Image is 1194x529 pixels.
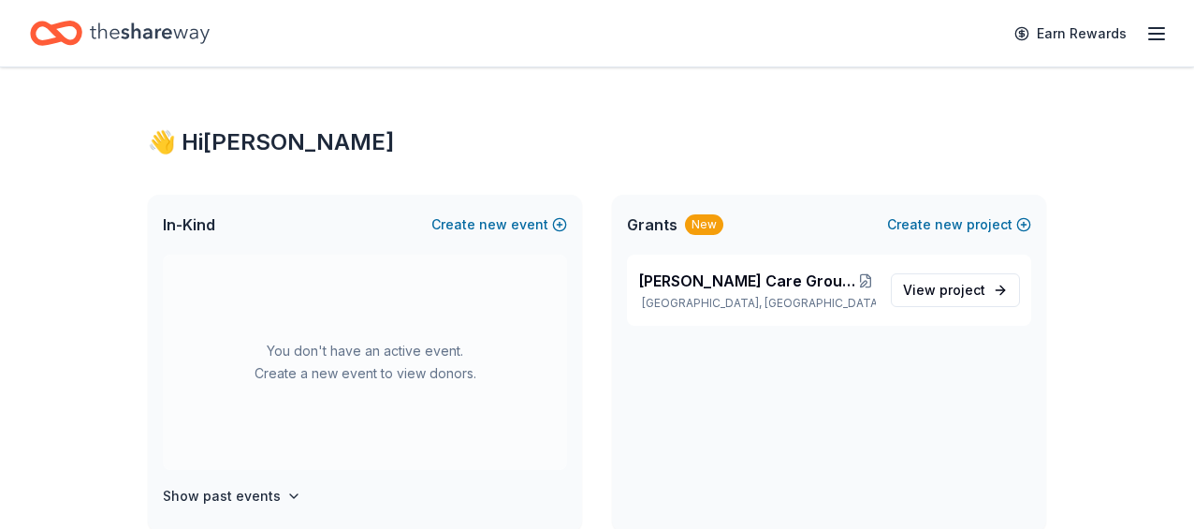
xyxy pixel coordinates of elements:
[939,282,985,298] span: project
[431,213,567,236] button: Createnewevent
[148,127,1046,157] div: 👋 Hi [PERSON_NAME]
[638,296,876,311] p: [GEOGRAPHIC_DATA], [GEOGRAPHIC_DATA]
[903,279,985,301] span: View
[638,270,856,292] span: [PERSON_NAME] Care Group Home for Autistic Children
[163,255,567,470] div: You don't have an active event. Create a new event to view donors.
[685,214,723,235] div: New
[163,213,215,236] span: In-Kind
[163,485,301,507] button: Show past events
[479,213,507,236] span: new
[163,485,281,507] h4: Show past events
[627,213,677,236] span: Grants
[887,213,1031,236] button: Createnewproject
[30,11,210,55] a: Home
[935,213,963,236] span: new
[1003,17,1138,51] a: Earn Rewards
[891,273,1020,307] a: View project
